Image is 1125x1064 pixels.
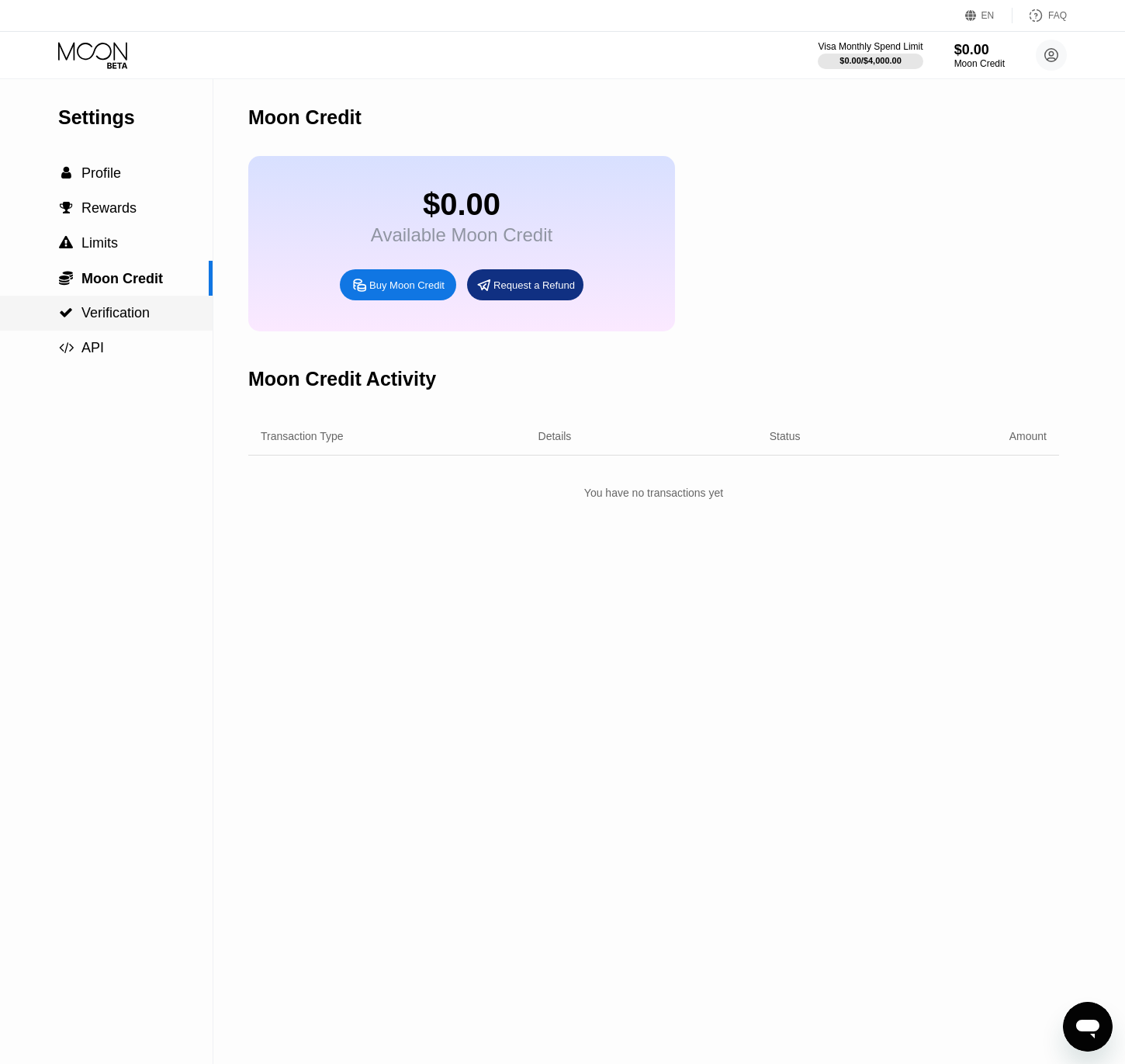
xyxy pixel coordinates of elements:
[954,42,1005,58] div: $0.00
[248,479,1059,507] div: You have no transactions yet
[839,56,902,65] div: $0.00 / $4,000.00
[58,201,74,215] div: 
[248,368,436,390] div: Moon Credit Activity
[81,200,137,216] span: Rewards
[248,106,362,129] div: Moon Credit
[467,269,583,300] div: Request a Refund
[371,224,552,246] div: Available Moon Credit
[954,42,1005,69] div: $0.00Moon Credit
[81,305,150,321] span: Verification
[981,10,995,21] div: EN
[1048,10,1067,21] div: FAQ
[954,58,1005,69] div: Moon Credit
[58,306,74,320] div: 
[538,430,572,442] div: Details
[81,271,163,286] span: Moon Credit
[58,106,213,129] div: Settings
[493,279,575,292] div: Request a Refund
[81,235,118,251] span: Limits
[261,430,344,442] div: Transaction Type
[61,166,71,180] span: 
[58,166,74,180] div: 
[81,165,121,181] span: Profile
[59,306,73,320] span: 
[369,279,445,292] div: Buy Moon Credit
[58,270,74,286] div: 
[770,430,801,442] div: Status
[1009,430,1047,442] div: Amount
[1063,1002,1113,1052] iframe: Button to launch messaging window
[371,187,552,222] div: $0.00
[58,341,74,355] div: 
[81,340,104,355] span: API
[965,8,1012,23] div: EN
[59,341,74,355] span: 
[58,236,74,250] div: 
[59,270,73,286] span: 
[59,236,73,250] span: 
[1012,8,1067,23] div: FAQ
[818,41,922,52] div: Visa Monthly Spend Limit
[340,269,456,300] div: Buy Moon Credit
[818,41,922,69] div: Visa Monthly Spend Limit$0.00/$4,000.00
[60,201,73,215] span: 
